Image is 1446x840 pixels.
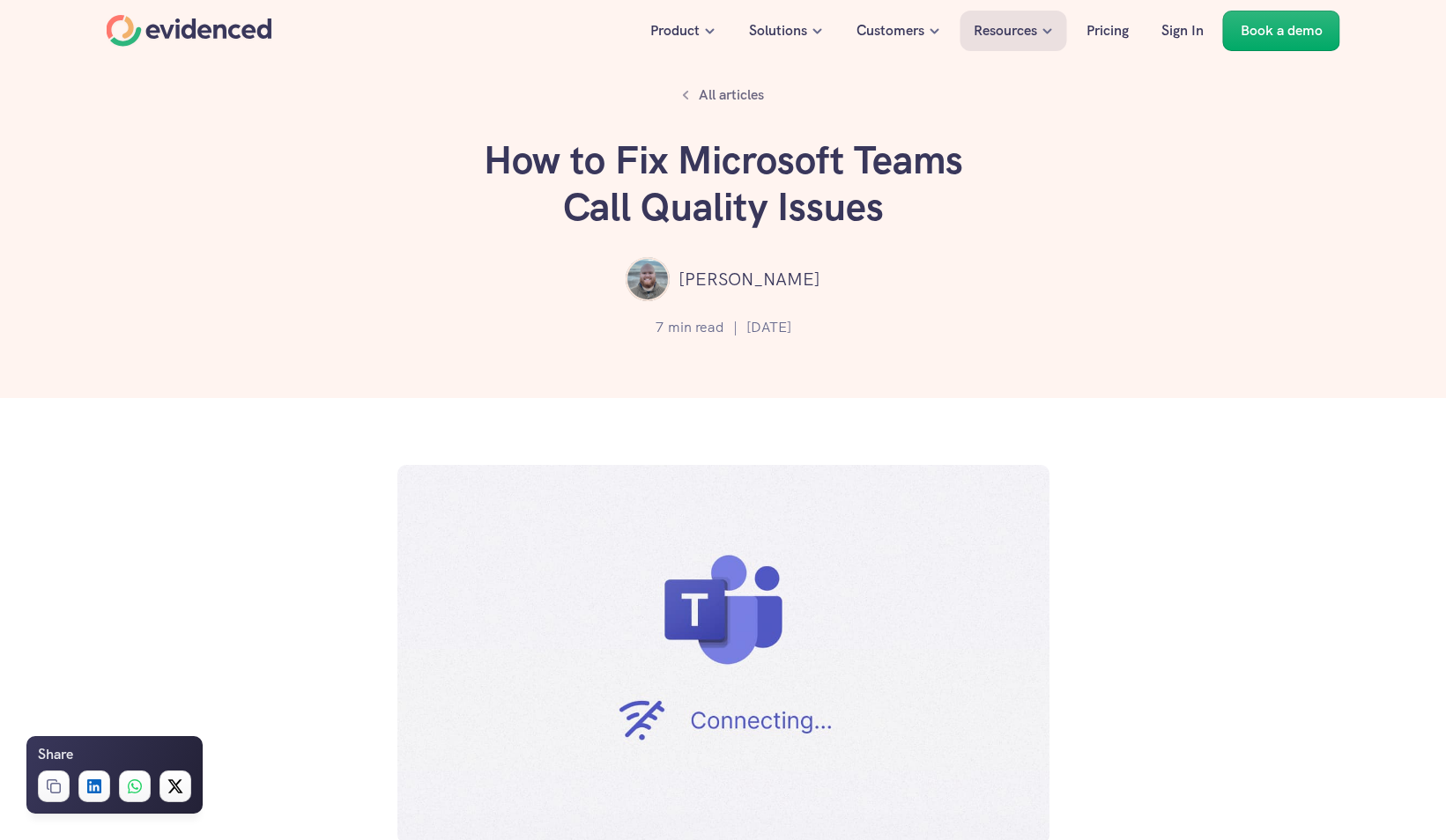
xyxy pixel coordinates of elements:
p: Sign In [1161,19,1204,42]
a: Book a demo [1223,11,1340,51]
p: Book a demo [1241,19,1323,42]
p: All articles [699,84,764,107]
p: | [733,316,738,339]
p: min read [668,316,724,339]
h6: Share [38,743,73,766]
p: [DATE] [746,316,791,339]
a: Home [107,15,272,47]
p: Pricing [1086,19,1129,42]
p: Product [650,19,700,42]
a: Pricing [1073,11,1142,51]
p: Resources [974,19,1037,42]
h1: How to Fix Microsoft Teams Call Quality Issues [459,137,988,231]
p: 7 [656,316,664,339]
p: Solutions [749,19,807,42]
p: [PERSON_NAME] [679,265,820,293]
a: Sign In [1148,11,1217,51]
p: Customers [856,19,924,42]
img: "" [626,257,670,301]
a: All articles [672,79,774,111]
